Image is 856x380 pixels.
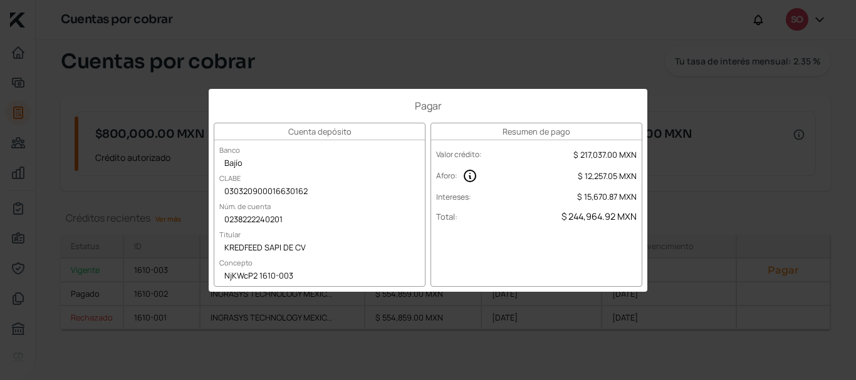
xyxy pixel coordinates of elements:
div: 0238222240201 [214,211,425,230]
label: CLABE [214,168,246,188]
label: Concepto [214,253,258,272]
div: Bajío [214,155,425,173]
h3: Resumen de pago [431,123,642,140]
label: Intereses : [436,192,471,202]
label: Núm. de cuenta [214,197,276,216]
span: $ 15,670.87 MXN [577,191,637,202]
h3: Cuenta depósito [214,123,425,140]
label: Total : [436,211,457,222]
div: NjKWcP2 1610-003 [214,267,425,286]
span: $ 12,257.05 MXN [578,170,637,182]
span: $ 217,037.00 MXN [573,149,637,160]
label: Aforo : [436,170,457,181]
label: Valor crédito : [436,149,482,160]
div: KREDFEED SAPI DE CV [214,239,425,258]
label: Banco [214,140,245,160]
label: Titular [214,225,246,244]
span: $ 244,964.92 MXN [561,210,637,222]
div: 030320900016630162 [214,183,425,202]
h1: Pagar [214,99,642,113]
